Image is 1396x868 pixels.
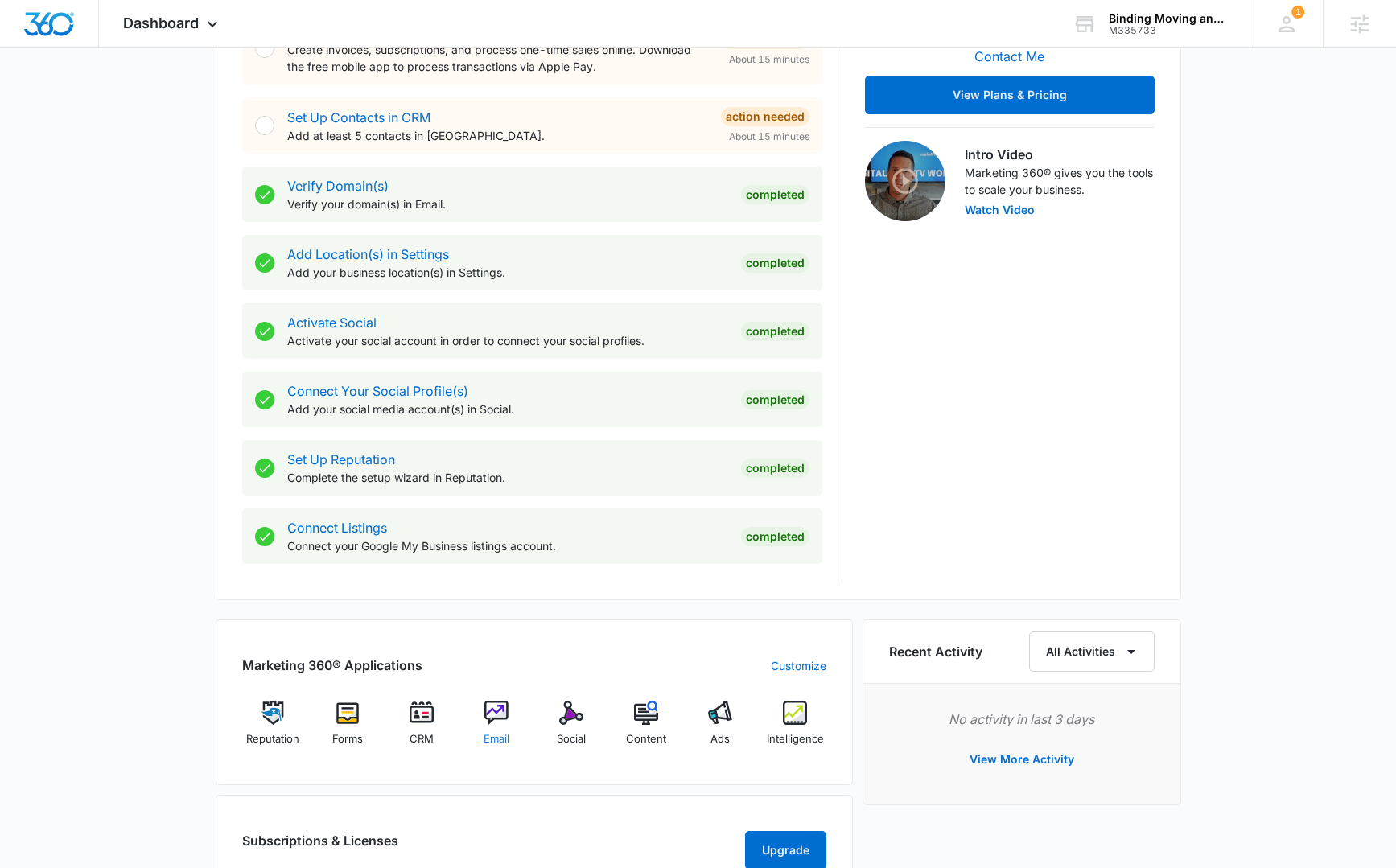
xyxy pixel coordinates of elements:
div: Completed [741,390,809,409]
span: Forms [332,731,363,747]
a: Ads [690,701,752,759]
div: account name [1109,12,1226,25]
div: account id [1109,25,1226,36]
span: Email [484,731,509,747]
span: Content [626,731,666,747]
a: Set Up Contacts in CRM [287,109,430,125]
p: Marketing 360® gives you the tools to scale your business. [965,164,1155,198]
div: Completed [741,322,809,341]
h6: Recent Activity [889,642,982,661]
span: CRM [410,731,434,747]
span: Ads [710,731,730,747]
div: Completed [741,459,809,478]
a: Add Location(s) in Settings [287,246,449,262]
span: Social [557,731,586,747]
h2: Marketing 360® Applications [242,656,422,675]
a: Reputation [242,701,304,759]
span: 1 [1291,6,1304,19]
h2: Subscriptions & Licenses [242,831,398,863]
p: Activate your social account in order to connect your social profiles. [287,332,728,349]
button: View More Activity [953,740,1090,779]
span: About 15 minutes [729,130,809,144]
a: Connect Listings [287,520,387,536]
button: Contact Me [958,37,1060,76]
a: Verify Domain(s) [287,178,389,194]
img: Intro Video [865,141,945,221]
div: Completed [741,253,809,273]
a: Intelligence [764,701,826,759]
span: About 15 minutes [729,52,809,67]
span: Dashboard [123,14,199,31]
a: Connect Your Social Profile(s) [287,383,468,399]
p: Create invoices, subscriptions, and process one-time sales online. Download the free mobile app t... [287,41,708,75]
div: Action Needed [721,107,809,126]
span: Intelligence [767,731,824,747]
button: All Activities [1029,631,1155,672]
a: Customize [771,657,826,674]
a: Set Up Reputation [287,451,395,467]
p: Verify your domain(s) in Email. [287,195,728,212]
div: Completed [741,527,809,546]
h3: Intro Video [965,145,1155,164]
button: Watch Video [965,204,1035,216]
p: Connect your Google My Business listings account. [287,537,728,554]
div: Completed [741,185,809,204]
a: CRM [391,701,453,759]
span: Reputation [246,731,299,747]
p: Complete the setup wizard in Reputation. [287,469,728,486]
a: Forms [316,701,378,759]
p: Add at least 5 contacts in [GEOGRAPHIC_DATA]. [287,127,708,144]
button: View Plans & Pricing [865,76,1155,114]
div: notifications count [1291,6,1304,19]
a: Activate Social [287,315,377,331]
p: No activity in last 3 days [889,710,1155,729]
p: Add your business location(s) in Settings. [287,264,728,281]
a: Social [541,701,603,759]
a: Email [466,701,528,759]
p: Add your social media account(s) in Social. [287,401,728,418]
a: Content [615,701,677,759]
